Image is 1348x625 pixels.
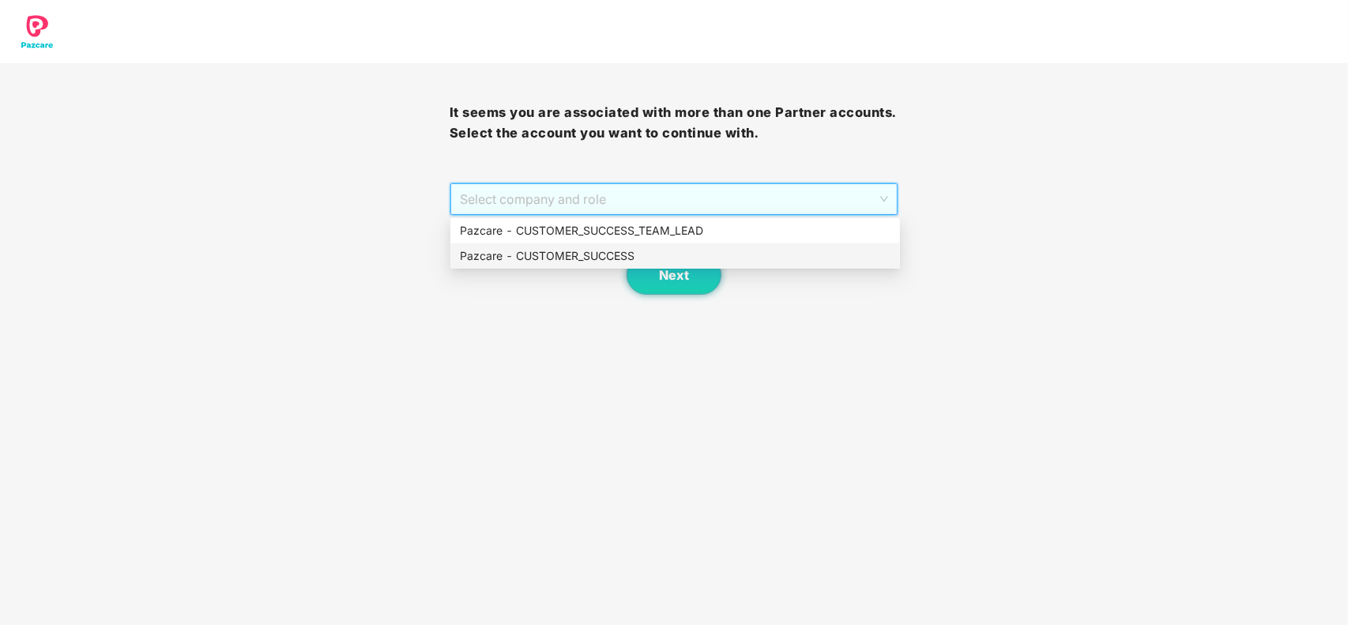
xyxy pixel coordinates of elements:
[627,255,721,295] button: Next
[450,218,900,243] div: Pazcare - CUSTOMER_SUCCESS_TEAM_LEAD
[450,103,899,143] h3: It seems you are associated with more than one Partner accounts. Select the account you want to c...
[460,184,889,214] span: Select company and role
[460,222,891,239] div: Pazcare - CUSTOMER_SUCCESS_TEAM_LEAD
[460,247,891,265] div: Pazcare - CUSTOMER_SUCCESS
[659,268,689,283] span: Next
[450,243,900,269] div: Pazcare - CUSTOMER_SUCCESS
